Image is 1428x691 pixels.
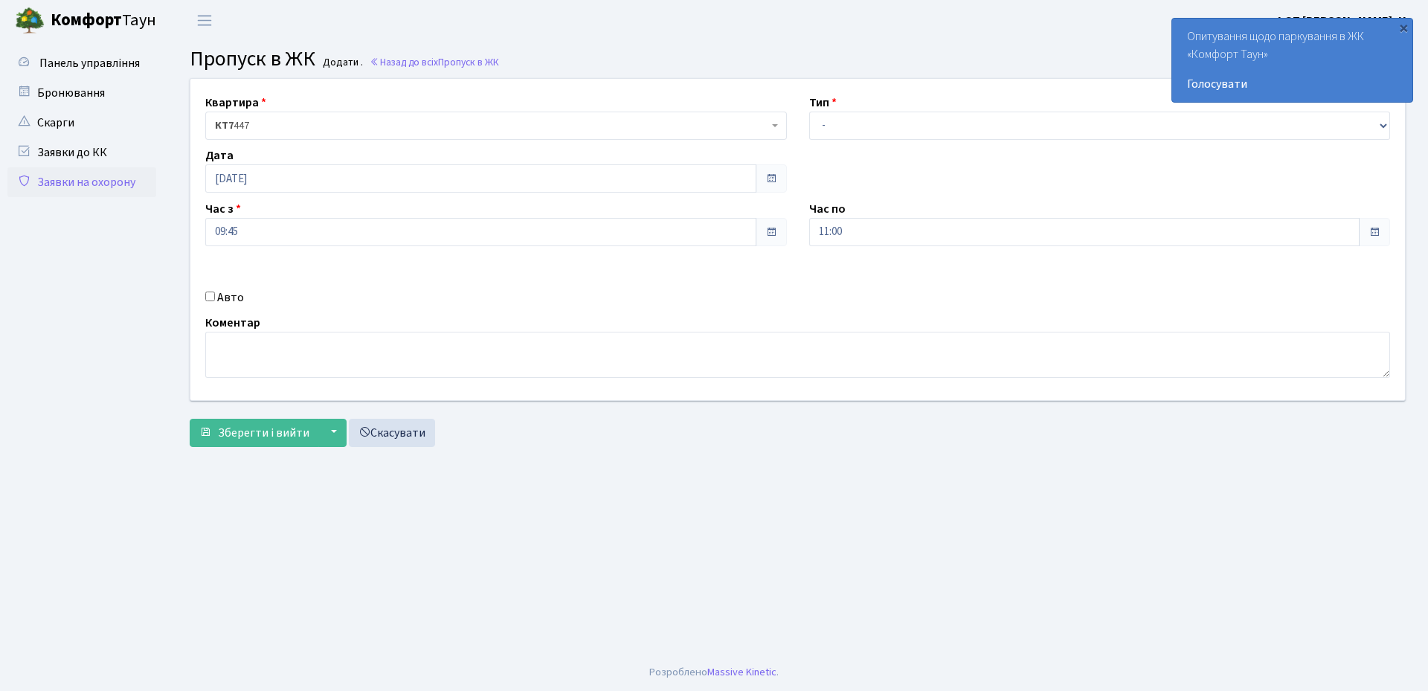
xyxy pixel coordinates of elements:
b: КТ7 [215,118,234,133]
a: Бронювання [7,78,156,108]
a: Панель управління [7,48,156,78]
label: Коментар [205,314,260,332]
a: Скарги [7,108,156,138]
button: Переключити навігацію [186,8,223,33]
label: Дата [205,147,234,164]
img: logo.png [15,6,45,36]
label: Тип [809,94,837,112]
div: × [1396,20,1411,35]
div: Опитування щодо паркування в ЖК «Комфорт Таун» [1172,19,1412,102]
button: Зберегти і вийти [190,419,319,447]
a: Заявки на охорону [7,167,156,197]
label: Час з [205,200,241,218]
a: Голосувати [1187,75,1398,93]
span: <b>КТ7</b>&nbsp;&nbsp;&nbsp;447 [215,118,768,133]
a: Massive Kinetic [707,664,776,680]
a: Назад до всіхПропуск в ЖК [370,55,499,69]
label: Авто [217,289,244,306]
small: Додати . [320,57,363,69]
div: Розроблено . [649,664,779,681]
span: Зберегти і вийти [218,425,309,441]
span: Пропуск в ЖК [190,44,315,74]
label: Квартира [205,94,266,112]
span: Панель управління [39,55,140,71]
label: Час по [809,200,846,218]
span: Таун [51,8,156,33]
a: ФОП [PERSON_NAME]. Н. [1275,12,1410,30]
a: Заявки до КК [7,138,156,167]
b: ФОП [PERSON_NAME]. Н. [1275,13,1410,29]
b: Комфорт [51,8,122,32]
span: <b>КТ7</b>&nbsp;&nbsp;&nbsp;447 [205,112,787,140]
a: Скасувати [349,419,435,447]
span: Пропуск в ЖК [438,55,499,69]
